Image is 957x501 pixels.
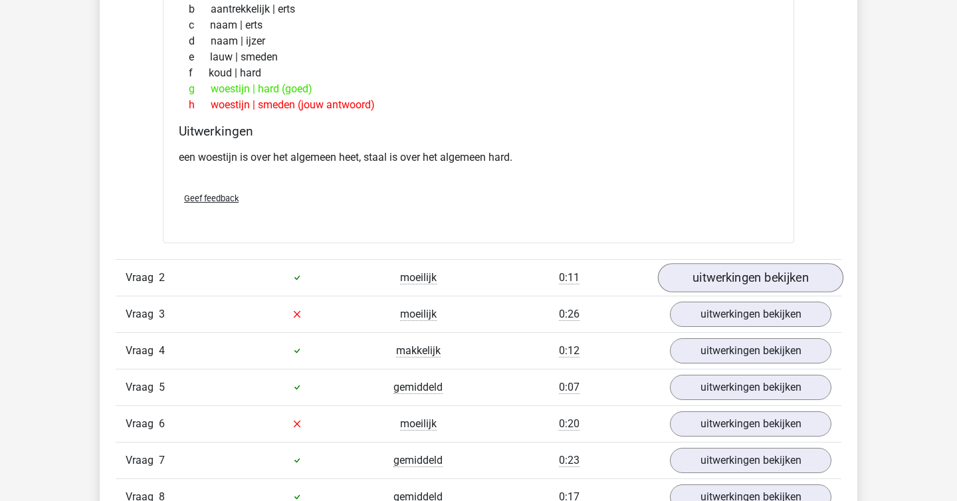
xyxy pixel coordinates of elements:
span: 0:11 [559,271,580,284]
div: aantrekkelijk | erts [179,1,778,17]
span: 0:07 [559,381,580,394]
span: Vraag [126,343,159,359]
span: 2 [159,271,165,284]
a: uitwerkingen bekijken [658,263,843,292]
a: uitwerkingen bekijken [670,338,831,363]
span: 0:26 [559,308,580,321]
span: g [189,81,211,97]
span: gemiddeld [393,381,443,394]
span: 0:12 [559,344,580,357]
span: Vraag [126,452,159,468]
a: uitwerkingen bekijken [670,448,831,473]
div: naam | erts [179,17,778,33]
a: uitwerkingen bekijken [670,411,831,437]
span: moeilijk [400,308,437,321]
span: Vraag [126,306,159,322]
span: 6 [159,417,165,430]
h4: Uitwerkingen [179,124,778,139]
div: woestijn | smeden (jouw antwoord) [179,97,778,113]
span: b [189,1,211,17]
span: makkelijk [396,344,441,357]
div: woestijn | hard (goed) [179,81,778,97]
span: 7 [159,454,165,466]
span: f [189,65,209,81]
span: 0:23 [559,454,580,467]
span: 3 [159,308,165,320]
p: een woestijn is over het algemeen heet, staal is over het algemeen hard. [179,150,778,165]
span: 4 [159,344,165,357]
span: moeilijk [400,271,437,284]
span: h [189,97,211,113]
span: e [189,49,210,65]
span: d [189,33,211,49]
a: uitwerkingen bekijken [670,302,831,327]
span: Vraag [126,416,159,432]
span: Vraag [126,379,159,395]
span: Geef feedback [184,193,239,203]
span: c [189,17,210,33]
span: moeilijk [400,417,437,431]
div: lauw | smeden [179,49,778,65]
a: uitwerkingen bekijken [670,375,831,400]
span: 5 [159,381,165,393]
div: koud | hard [179,65,778,81]
span: gemiddeld [393,454,443,467]
div: naam | ijzer [179,33,778,49]
span: 0:20 [559,417,580,431]
span: Vraag [126,270,159,286]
